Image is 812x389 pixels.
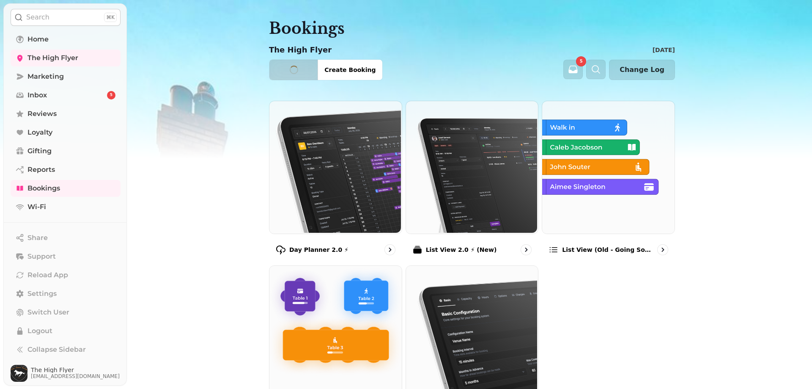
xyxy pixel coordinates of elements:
span: Home [27,34,49,44]
span: Create Booking [324,67,376,73]
a: Inbox5 [11,87,121,104]
span: The High Flyer [27,53,78,63]
span: Reload App [27,270,68,280]
span: Bookings [27,183,60,193]
img: User avatar [11,365,27,382]
span: Reviews [27,109,57,119]
span: Collapse Sidebar [27,345,86,355]
a: List view (Old - going soon)List view (Old - going soon) [542,101,675,262]
span: Reports [27,165,55,175]
span: Inbox [27,90,47,100]
span: Settings [27,289,57,299]
a: The High Flyer [11,50,121,66]
p: List view (Old - going soon) [562,246,654,254]
button: Reload App [11,267,121,284]
span: Support [27,251,56,262]
span: [EMAIL_ADDRESS][DOMAIN_NAME] [31,373,120,380]
a: Bookings [11,180,121,197]
svg: go to [386,246,394,254]
button: Support [11,248,121,265]
button: Collapse Sidebar [11,341,121,358]
p: List View 2.0 ⚡ (New) [426,246,497,254]
p: Day Planner 2.0 ⚡ [289,246,348,254]
p: [DATE] [653,46,675,54]
button: Change Log [609,60,675,80]
img: List view (Old - going soon) [541,100,674,233]
span: 5 [110,92,112,98]
img: Day Planner 2.0 ⚡ [269,100,401,233]
button: Create Booking [318,60,382,80]
a: Settings [11,285,121,302]
span: 5 [580,59,583,63]
button: Switch User [11,304,121,321]
a: Gifting [11,143,121,160]
svg: go to [658,246,667,254]
a: Marketing [11,68,121,85]
p: Search [26,12,49,22]
a: Loyalty [11,124,121,141]
button: User avatarThe High Flyer[EMAIL_ADDRESS][DOMAIN_NAME] [11,365,121,382]
span: Change Log [620,66,664,73]
a: List View 2.0 ⚡ (New)List View 2.0 ⚡ (New) [406,101,539,262]
span: Marketing [27,72,64,82]
span: The High Flyer [31,367,120,373]
svg: go to [522,246,530,254]
span: Gifting [27,146,52,156]
a: Reviews [11,105,121,122]
p: The High Flyer [269,44,332,56]
button: Search⌘K [11,9,121,26]
a: Wi-Fi [11,199,121,215]
span: Share [27,233,48,243]
a: Reports [11,161,121,178]
a: Home [11,31,121,48]
span: Switch User [27,307,69,317]
span: Logout [27,326,52,336]
img: List View 2.0 ⚡ (New) [405,100,538,233]
a: Day Planner 2.0 ⚡Day Planner 2.0 ⚡ [269,101,402,262]
span: Wi-Fi [27,202,46,212]
button: Share [11,229,121,246]
div: ⌘K [104,13,117,22]
button: Logout [11,323,121,339]
span: Loyalty [27,127,52,138]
